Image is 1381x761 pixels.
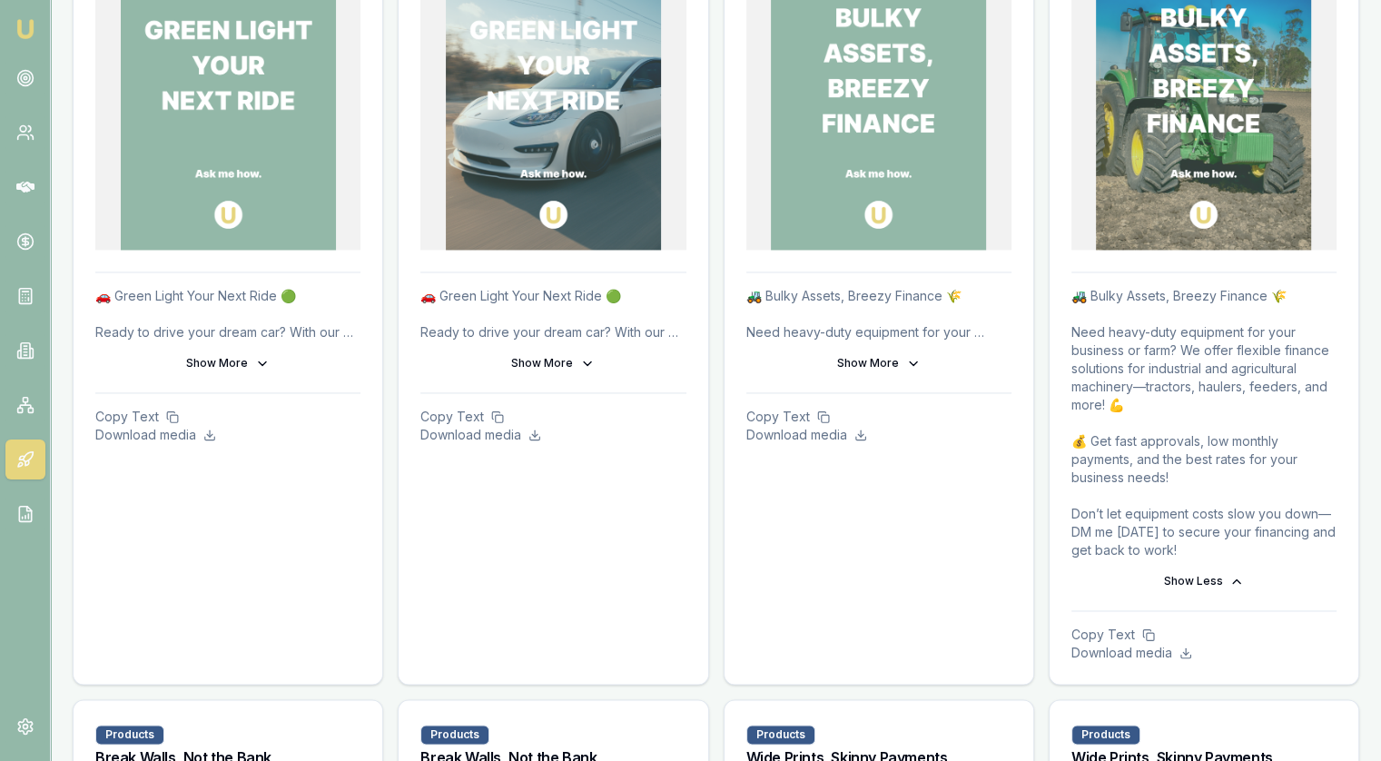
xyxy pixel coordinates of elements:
img: emu-icon-u.png [15,18,36,40]
button: Show More [95,349,360,378]
p: Copy Text [420,408,686,426]
p: Download media [95,426,360,444]
div: Products [95,725,164,745]
button: Show More [420,349,686,378]
p: Copy Text [1071,626,1337,644]
p: Download media [420,426,686,444]
div: Products [746,725,815,745]
button: Show More [746,349,1011,378]
p: 🚗 Green Light Your Next Ride 🟢 Ready to drive your dream car? With our hassle-free car finance op... [420,287,686,341]
button: Show Less [1071,567,1337,596]
p: 🚗 Green Light Your Next Ride 🟢 Ready to drive your dream car? With our hassle-free car finance op... [95,287,360,341]
p: Download media [1071,644,1337,662]
p: Copy Text [95,408,360,426]
p: 🚜 Bulky Assets, Breezy Finance 🌾 Need heavy-duty equipment for your business or farm? We offer fl... [746,287,1011,341]
div: Products [1071,725,1140,745]
p: Copy Text [746,408,1011,426]
p: Download media [746,426,1011,444]
div: Products [420,725,489,745]
p: 🚜 Bulky Assets, Breezy Finance 🌾 Need heavy-duty equipment for your business or farm? We offer fl... [1071,287,1337,559]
